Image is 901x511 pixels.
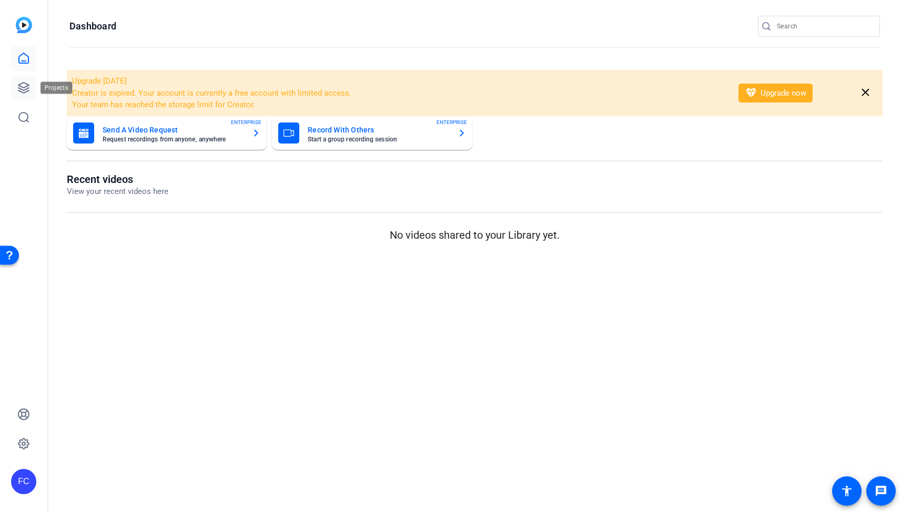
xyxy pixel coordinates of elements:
[67,173,168,186] h1: Recent videos
[72,76,127,86] span: Upgrade [DATE]
[437,118,467,126] span: ENTERPRISE
[308,136,449,142] mat-card-subtitle: Start a group recording session
[67,186,168,198] p: View your recent videos here
[859,86,872,99] mat-icon: close
[272,116,472,150] button: Record With OthersStart a group recording sessionENTERPRISE
[777,20,872,33] input: Search
[67,116,267,150] button: Send A Video RequestRequest recordings from anyone, anywhereENTERPRISE
[11,469,36,494] div: FC
[841,485,853,497] mat-icon: accessibility
[69,20,116,33] h1: Dashboard
[103,136,244,142] mat-card-subtitle: Request recordings from anyone, anywhere
[745,87,757,99] mat-icon: diamond
[308,124,449,136] mat-card-title: Record With Others
[72,99,725,111] li: Your team has reached the storage limit for Creator.
[67,227,883,243] p: No videos shared to your Library yet.
[72,87,725,99] li: Creator is expired. Your account is currently a free account with limited access.
[738,84,813,103] button: Upgrade now
[103,124,244,136] mat-card-title: Send A Video Request
[875,485,887,497] mat-icon: message
[16,17,32,33] img: blue-gradient.svg
[231,118,261,126] span: ENTERPRISE
[41,81,74,94] div: Projects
